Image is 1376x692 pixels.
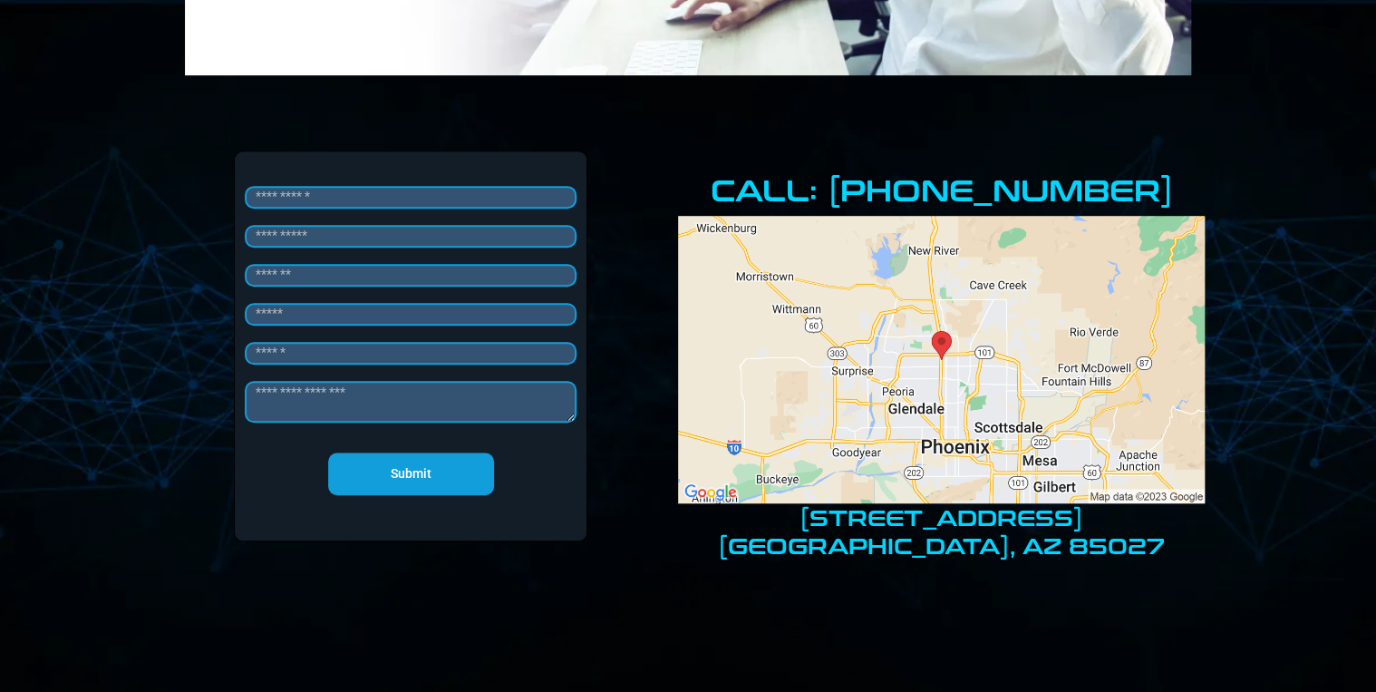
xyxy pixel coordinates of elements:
[351,463,471,485] p: Submit
[678,216,1205,503] img: 2550 W Union Hills Dr Suite 350, Phoenix, AZ 85027, USA
[328,453,494,495] button: Submit
[678,216,1205,503] a: href
[678,531,1205,560] p: [GEOGRAPHIC_DATA], AZ 85027
[710,169,1172,210] strong: CALL: [PHONE_NUMBER]
[678,503,1205,531] h1: [STREET_ADDRESS]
